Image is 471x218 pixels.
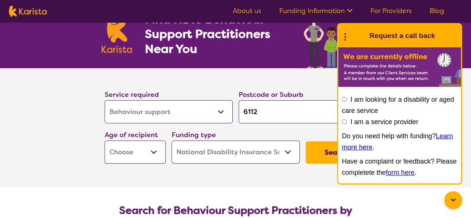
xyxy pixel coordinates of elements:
[350,118,418,126] label: I am a service provider
[144,12,289,56] h1: Find NDIS Behaviour Support Practitioners Near You
[239,100,367,123] input: Type
[306,141,367,164] button: Search
[342,96,454,114] label: I am looking for a disability or aged care service
[302,3,370,68] img: behaviour-support
[430,6,444,15] a: Blog
[342,156,457,178] p: Have a complaint or feedback? Please completete the .
[172,130,216,139] label: Funding type
[338,47,461,87] img: Karista offline chat form to request call back
[369,30,435,41] h1: Request a call back
[9,6,47,17] img: Karista logo
[342,130,457,153] p: Do you need help with funding? .
[105,130,158,139] label: Age of recipient
[279,6,353,15] a: Funding Information
[233,6,261,15] a: About us
[370,6,412,15] a: For Providers
[386,169,414,176] a: form here
[239,90,303,99] label: Postcode or Suburb
[105,90,159,99] label: Service required
[350,28,365,43] img: Karista
[102,13,132,53] img: Karista logo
